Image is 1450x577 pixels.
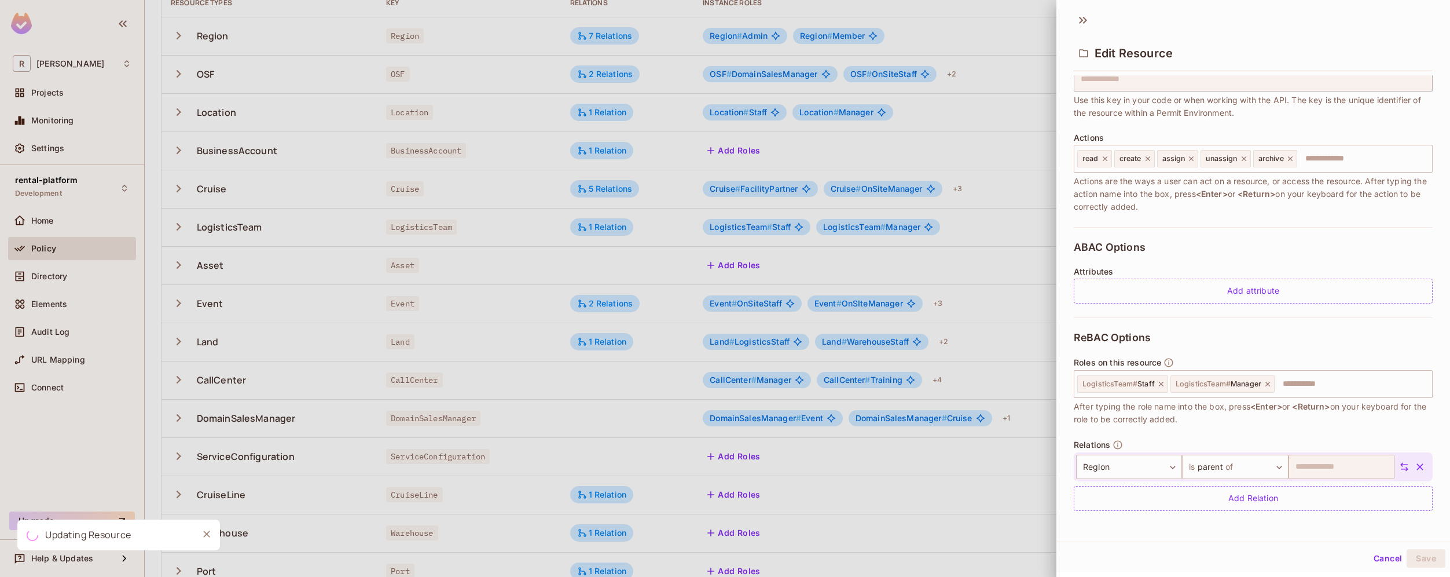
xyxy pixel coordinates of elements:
div: create [1114,150,1155,167]
div: Add attribute [1074,279,1433,304]
span: assign [1162,154,1185,163]
span: Relations [1074,440,1110,450]
button: Save [1407,549,1445,568]
button: Close [198,525,215,543]
div: LogisticsTeam#Staff [1077,375,1168,393]
span: ABAC Options [1074,242,1146,253]
div: assign [1157,150,1199,167]
span: unassign [1206,154,1237,163]
span: Actions are the ways a user can act on a resource, or access the resource. After typing the actio... [1074,175,1433,213]
span: of [1223,458,1233,476]
span: Roles on this resource [1074,358,1161,367]
span: create [1119,154,1141,163]
div: Region [1076,455,1182,479]
div: parent [1182,455,1288,479]
div: Updating Resource [45,528,131,542]
span: <Enter> [1196,189,1228,199]
div: unassign [1201,150,1250,167]
span: <Return> [1238,189,1275,199]
span: read [1082,154,1099,163]
button: Cancel [1369,549,1407,568]
span: <Enter> [1250,401,1282,411]
span: ReBAC Options [1074,332,1151,344]
span: After typing the role name into the box, press or on your keyboard for the role to be correctly a... [1074,400,1433,426]
span: LogisticsTeam # [1082,379,1137,388]
div: read [1077,150,1112,167]
span: archive [1258,154,1284,163]
span: is [1189,458,1197,476]
span: Edit Resource [1095,46,1173,60]
span: LogisticsTeam # [1176,379,1231,388]
span: <Return> [1292,401,1330,411]
span: Actions [1074,133,1104,143]
span: Use this key in your code or when working with the API. The key is the unique identifier of the r... [1074,94,1433,119]
span: Attributes [1074,267,1114,276]
div: Add Relation [1074,486,1433,511]
span: Staff [1082,379,1155,389]
div: LogisticsTeam#Manager [1170,375,1275,393]
span: Manager [1176,379,1261,389]
div: archive [1253,150,1297,167]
